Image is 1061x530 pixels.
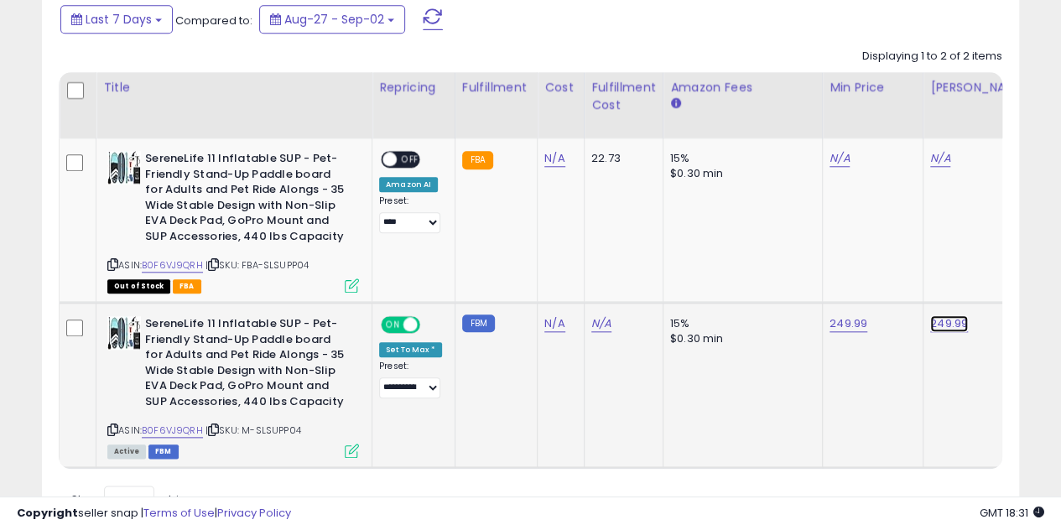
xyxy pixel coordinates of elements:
img: 51bUCrOz98L._SL40_.jpg [107,316,141,350]
a: N/A [830,150,850,167]
img: 51bUCrOz98L._SL40_.jpg [107,151,141,184]
div: $0.30 min [670,166,809,181]
b: SereneLife 11 Inflatable SUP - Pet-Friendly Stand-Up Paddle board for Adults and Pet Ride Alongs ... [145,151,349,248]
span: | SKU: M-SLSUPP04 [205,423,301,437]
div: Amazon Fees [670,79,815,96]
a: Privacy Policy [217,505,291,521]
span: FBM [148,444,179,459]
span: OFF [418,318,445,332]
span: Show: entries [71,491,192,507]
span: ON [382,318,403,332]
span: Compared to: [175,13,252,29]
div: [PERSON_NAME] [930,79,1030,96]
span: | SKU: FBA-SLSUPP04 [205,258,309,272]
a: B0F6VJ9QRH [142,258,203,273]
div: Preset: [379,195,442,233]
span: All listings that are currently out of stock and unavailable for purchase on Amazon [107,279,170,294]
span: 2025-09-10 18:31 GMT [980,505,1044,521]
button: Aug-27 - Sep-02 [259,5,405,34]
a: 249.99 [930,315,968,332]
span: FBA [173,279,201,294]
b: SereneLife 11 Inflatable SUP - Pet-Friendly Stand-Up Paddle board for Adults and Pet Ride Alongs ... [145,316,349,413]
div: $0.30 min [670,331,809,346]
a: N/A [591,315,611,332]
div: Min Price [830,79,916,96]
span: Aug-27 - Sep-02 [284,11,384,28]
div: ASIN: [107,151,359,291]
div: Fulfillment [462,79,530,96]
div: Repricing [379,79,448,96]
div: Title [103,79,365,96]
div: Amazon AI [379,177,438,192]
a: N/A [544,315,564,332]
small: FBA [462,151,493,169]
div: Fulfillment Cost [591,79,656,114]
a: N/A [544,150,564,167]
a: Terms of Use [143,505,215,521]
div: seller snap | | [17,506,291,522]
a: N/A [930,150,950,167]
span: OFF [397,153,424,167]
div: ASIN: [107,316,359,456]
button: Last 7 Days [60,5,173,34]
div: Preset: [379,361,442,398]
div: 22.73 [591,151,650,166]
a: B0F6VJ9QRH [142,423,203,438]
div: Displaying 1 to 2 of 2 items [862,49,1002,65]
div: 15% [670,316,809,331]
span: Last 7 Days [86,11,152,28]
span: All listings currently available for purchase on Amazon [107,444,146,459]
strong: Copyright [17,505,78,521]
small: FBM [462,314,495,332]
small: Amazon Fees. [670,96,680,112]
div: 15% [670,151,809,166]
a: 249.99 [830,315,867,332]
div: Cost [544,79,577,96]
div: Set To Max * [379,342,442,357]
